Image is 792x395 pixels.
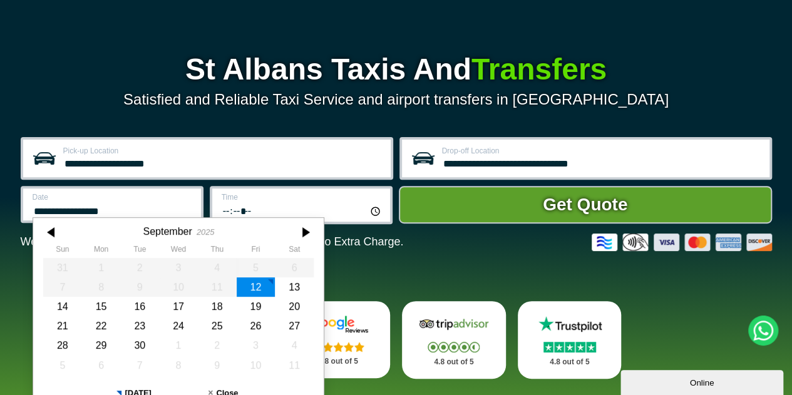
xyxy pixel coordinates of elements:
[43,245,82,257] th: Sunday
[312,342,364,352] img: Stars
[197,316,236,336] div: 25 September 2025
[275,316,314,336] div: 27 September 2025
[43,336,82,355] div: 28 September 2025
[275,277,314,297] div: 13 September 2025
[592,233,772,251] img: Credit And Debit Cards
[81,258,120,277] div: 01 September 2025
[159,277,198,297] div: 10 September 2025
[21,91,772,108] p: Satisfied and Reliable Taxi Service and airport transfers in [GEOGRAPHIC_DATA]
[63,147,383,155] label: Pick-up Location
[532,354,608,370] p: 4.8 out of 5
[120,316,159,336] div: 23 September 2025
[275,258,314,277] div: 06 September 2025
[197,297,236,316] div: 18 September 2025
[236,336,275,355] div: 03 October 2025
[428,342,480,352] img: Stars
[43,258,82,277] div: 31 August 2025
[275,297,314,316] div: 20 September 2025
[81,356,120,375] div: 06 October 2025
[159,297,198,316] div: 17 September 2025
[196,227,213,237] div: 2025
[159,316,198,336] div: 24 September 2025
[159,258,198,277] div: 03 September 2025
[236,316,275,336] div: 26 September 2025
[43,316,82,336] div: 21 September 2025
[43,297,82,316] div: 14 September 2025
[21,54,772,85] h1: St Albans Taxis And
[81,336,120,355] div: 29 September 2025
[236,277,275,297] div: 12 September 2025
[143,225,192,237] div: September
[120,356,159,375] div: 07 October 2025
[120,336,159,355] div: 30 September 2025
[399,186,772,223] button: Get Quote
[442,147,762,155] label: Drop-off Location
[33,193,193,201] label: Date
[21,235,404,249] p: We Now Accept Card & Contactless Payment In
[81,316,120,336] div: 22 September 2025
[120,297,159,316] div: 16 September 2025
[43,277,82,297] div: 07 September 2025
[159,245,198,257] th: Wednesday
[275,245,314,257] th: Saturday
[81,277,120,297] div: 08 September 2025
[236,297,275,316] div: 19 September 2025
[286,301,390,378] a: Google Stars 4.8 out of 5
[416,315,491,334] img: Tripadvisor
[236,258,275,277] div: 05 September 2025
[222,193,383,201] label: Time
[120,277,159,297] div: 09 September 2025
[416,354,492,370] p: 4.8 out of 5
[197,356,236,375] div: 09 October 2025
[301,315,376,334] img: Google
[275,356,314,375] div: 11 October 2025
[236,356,275,375] div: 10 October 2025
[543,342,596,352] img: Stars
[159,356,198,375] div: 08 October 2025
[43,356,82,375] div: 05 October 2025
[120,245,159,257] th: Tuesday
[275,336,314,355] div: 04 October 2025
[471,53,607,86] span: Transfers
[197,258,236,277] div: 04 September 2025
[197,336,236,355] div: 02 October 2025
[518,301,622,379] a: Trustpilot Stars 4.8 out of 5
[81,297,120,316] div: 15 September 2025
[402,301,506,379] a: Tripadvisor Stars 4.8 out of 5
[197,245,236,257] th: Thursday
[120,258,159,277] div: 02 September 2025
[532,315,607,334] img: Trustpilot
[236,245,275,257] th: Friday
[300,354,376,369] p: 4.8 out of 5
[260,235,403,248] span: The Car at No Extra Charge.
[197,277,236,297] div: 11 September 2025
[81,245,120,257] th: Monday
[620,367,786,395] iframe: chat widget
[159,336,198,355] div: 01 October 2025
